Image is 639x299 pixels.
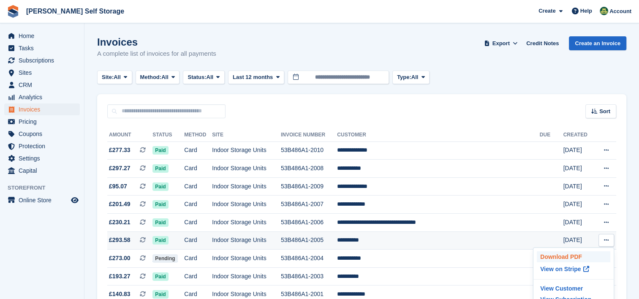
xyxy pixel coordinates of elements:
td: 53B486A1-2010 [281,141,337,160]
td: Card [184,196,212,214]
span: £95.07 [109,182,127,191]
a: menu [4,54,80,66]
a: [PERSON_NAME] Self Storage [23,4,128,18]
th: Status [152,128,184,142]
span: All [114,73,121,82]
td: Card [184,141,212,160]
a: Credit Notes [523,36,562,50]
img: Julie Williams [600,7,608,15]
span: Capital [19,165,69,177]
span: £140.83 [109,290,131,299]
span: Sites [19,67,69,79]
td: Card [184,231,212,250]
span: Settings [19,152,69,164]
span: Paid [152,272,168,281]
span: Online Store [19,194,69,206]
span: Help [580,7,592,15]
th: Invoice Number [281,128,337,142]
td: Card [184,214,212,232]
span: Pricing [19,116,69,128]
span: Paid [152,236,168,245]
span: Paid [152,182,168,191]
p: A complete list of invoices for all payments [97,49,216,59]
span: Invoices [19,103,69,115]
td: Card [184,267,212,285]
a: Create an Invoice [569,36,626,50]
a: menu [4,128,80,140]
button: Status: All [183,71,224,84]
th: Created [563,128,594,142]
span: Storefront [8,184,84,192]
a: Preview store [70,195,80,205]
button: Last 12 months [228,71,284,84]
a: menu [4,42,80,54]
span: All [207,73,214,82]
td: Indoor Storage Units [212,250,281,268]
span: £297.27 [109,164,131,173]
span: Status: [188,73,206,82]
td: [DATE] [563,231,594,250]
span: Paid [152,146,168,155]
a: menu [4,30,80,42]
a: menu [4,91,80,103]
span: Tasks [19,42,69,54]
span: Last 12 months [233,73,273,82]
span: Paid [152,164,168,173]
span: Home [19,30,69,42]
td: 53B486A1-2006 [281,214,337,232]
span: £277.33 [109,146,131,155]
span: All [411,73,419,82]
td: [DATE] [563,141,594,160]
td: 53B486A1-2008 [281,160,337,178]
button: Site: All [97,71,132,84]
button: Method: All [136,71,180,84]
td: 53B486A1-2009 [281,177,337,196]
a: menu [4,152,80,164]
span: £230.21 [109,218,131,227]
a: menu [4,116,80,128]
th: Due [540,128,563,142]
span: CRM [19,79,69,91]
td: Indoor Storage Units [212,177,281,196]
a: menu [4,165,80,177]
td: [DATE] [563,177,594,196]
span: Coupons [19,128,69,140]
td: Card [184,160,212,178]
span: Paid [152,290,168,299]
a: Download PDF [537,251,610,262]
th: Customer [337,128,539,142]
span: Paid [152,200,168,209]
a: menu [4,79,80,91]
span: Subscriptions [19,54,69,66]
a: menu [4,67,80,79]
a: menu [4,140,80,152]
td: 53B486A1-2007 [281,196,337,214]
td: Indoor Storage Units [212,231,281,250]
span: Pending [152,254,177,263]
span: Sort [599,107,610,116]
span: Analytics [19,91,69,103]
img: stora-icon-8386f47178a22dfd0bd8f6a31ec36ba5ce8667c1dd55bd0f319d3a0aa187defe.svg [7,5,19,18]
td: 53B486A1-2005 [281,231,337,250]
td: [DATE] [563,214,594,232]
td: Card [184,177,212,196]
span: Export [492,39,510,48]
td: Card [184,250,212,268]
a: menu [4,194,80,206]
a: View Customer [537,283,610,294]
td: [DATE] [563,160,594,178]
a: menu [4,103,80,115]
span: All [161,73,169,82]
th: Site [212,128,281,142]
button: Type: All [392,71,430,84]
span: £273.00 [109,254,131,263]
td: Indoor Storage Units [212,141,281,160]
td: 53B486A1-2004 [281,250,337,268]
span: Type: [397,73,411,82]
th: Method [184,128,212,142]
span: £201.49 [109,200,131,209]
p: View on Stripe [537,262,610,276]
h1: Invoices [97,36,216,48]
